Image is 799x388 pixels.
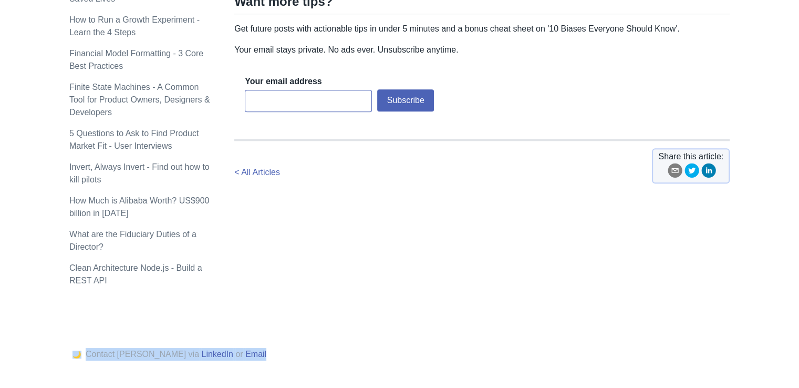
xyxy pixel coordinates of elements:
[69,83,210,117] a: Finite State Machines - A Common Tool for Product Owners, Designers & Developers
[234,23,730,35] p: Get future posts with actionable tips in under 5 minutes and a bonus cheat sheet on '10 Biases Ev...
[234,44,730,56] p: Your email stays private. No ads ever. Unsubscribe anytime.
[86,350,199,359] span: Contact [PERSON_NAME] via
[69,49,203,70] a: Financial Model Formatting - 3 Core Best Practices
[69,350,85,359] button: 🌙
[69,196,210,218] a: How Much is Alibaba Worth? US$900 billion in [DATE]
[245,350,266,359] a: Email
[69,129,199,150] a: 5 Questions to Ask to Find Product Market Fit - User Interviews
[69,15,200,37] a: How to Run a Growth Experiment - Learn the 4 Steps
[69,263,202,285] a: Clean Architecture Node.js - Build a REST API
[658,150,723,163] span: Share this article:
[69,230,196,251] a: What are the Fiduciary Duties of a Director?
[234,168,280,177] a: < All Articles
[668,163,682,181] button: email
[235,350,243,359] span: or
[69,162,210,184] a: Invert, Always Invert - Find out how to kill pilots
[684,163,699,181] button: twitter
[701,163,716,181] button: linkedin
[245,76,321,87] label: Your email address
[377,89,434,111] button: Subscribe
[201,350,233,359] a: LinkedIn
